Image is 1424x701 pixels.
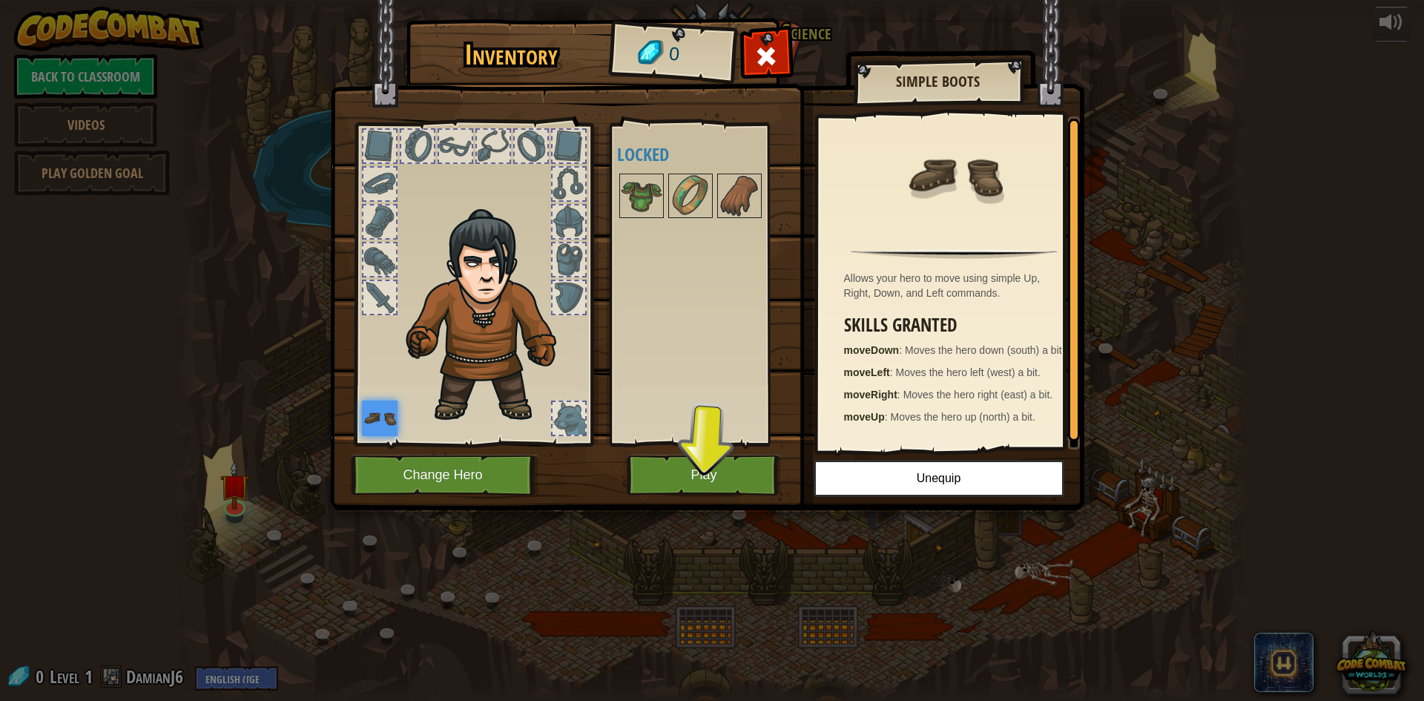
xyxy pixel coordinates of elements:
strong: moveLeft [844,366,890,378]
img: hair_2.png [399,208,581,424]
span: : [897,389,903,401]
strong: moveUp [844,411,885,423]
strong: moveDown [844,344,900,356]
h4: Locked [617,145,803,164]
span: : [899,344,905,356]
span: : [885,411,891,423]
img: portrait.png [362,401,398,436]
button: Play [627,455,782,496]
strong: moveRight [844,389,897,401]
div: Allows your hero to move using simple Up, Right, Down, and Left commands. [844,271,1072,300]
span: : [890,366,896,378]
img: portrait.png [670,175,711,217]
span: Moves the hero up (north) a bit. [891,411,1035,423]
h3: Skills Granted [844,315,1072,335]
h2: Simple Boots [868,73,1008,90]
img: hr.png [851,249,1057,259]
span: 0 [667,41,680,68]
img: portrait.png [719,175,760,217]
span: Moves the hero left (west) a bit. [896,366,1041,378]
span: Moves the hero down (south) a bit. [905,344,1065,356]
span: Moves the hero right (east) a bit. [903,389,1053,401]
button: Unequip [814,460,1064,497]
button: Change Hero [351,455,539,496]
img: portrait.png [906,128,1003,224]
img: portrait.png [621,175,662,217]
h1: Inventory [417,39,606,70]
